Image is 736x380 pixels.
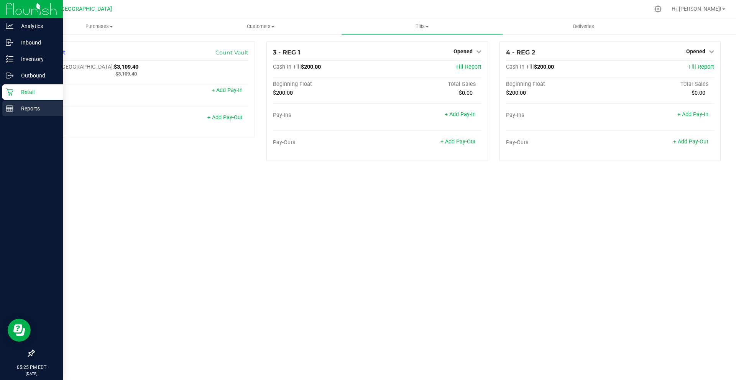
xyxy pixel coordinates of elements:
[273,64,301,70] span: Cash In Till
[3,364,59,371] p: 05:25 PM EDT
[13,21,59,31] p: Analytics
[8,319,31,342] iframe: Resource center
[506,112,610,119] div: Pay-Ins
[342,23,502,30] span: Tills
[13,71,59,80] p: Outbound
[534,64,554,70] span: $200.00
[273,90,293,96] span: $200.00
[40,115,145,122] div: Pay-Outs
[455,64,481,70] a: Till Report
[341,18,503,35] a: Tills
[6,22,13,30] inline-svg: Analytics
[18,23,180,30] span: Purchases
[692,90,705,96] span: $0.00
[6,72,13,79] inline-svg: Outbound
[40,64,114,70] span: Cash In [GEOGRAPHIC_DATA]:
[215,49,248,56] a: Count Vault
[459,90,473,96] span: $0.00
[506,139,610,146] div: Pay-Outs
[180,23,341,30] span: Customers
[506,81,610,88] div: Beginning Float
[13,104,59,113] p: Reports
[301,64,321,70] span: $200.00
[672,6,721,12] span: Hi, [PERSON_NAME]!
[273,112,377,119] div: Pay-Ins
[180,18,341,35] a: Customers
[207,114,243,121] a: + Add Pay-Out
[273,49,300,56] span: 3 - REG 1
[6,55,13,63] inline-svg: Inventory
[686,48,705,54] span: Opened
[6,39,13,46] inline-svg: Inbound
[212,87,243,94] a: + Add Pay-In
[440,138,476,145] a: + Add Pay-Out
[503,18,664,35] a: Deliveries
[114,64,138,70] span: $3,109.40
[453,48,473,54] span: Opened
[273,139,377,146] div: Pay-Outs
[506,64,534,70] span: Cash In Till
[44,6,112,12] span: GA2 - [GEOGRAPHIC_DATA]
[13,87,59,97] p: Retail
[377,81,481,88] div: Total Sales
[677,111,708,118] a: + Add Pay-In
[688,64,714,70] a: Till Report
[40,88,145,95] div: Pay-Ins
[506,90,526,96] span: $200.00
[115,71,137,77] span: $3,109.40
[6,105,13,112] inline-svg: Reports
[610,81,714,88] div: Total Sales
[273,81,377,88] div: Beginning Float
[445,111,476,118] a: + Add Pay-In
[13,54,59,64] p: Inventory
[6,88,13,96] inline-svg: Retail
[13,38,59,47] p: Inbound
[673,138,708,145] a: + Add Pay-Out
[18,18,180,35] a: Purchases
[653,5,663,13] div: Manage settings
[563,23,605,30] span: Deliveries
[3,371,59,377] p: [DATE]
[506,49,535,56] span: 4 - REG 2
